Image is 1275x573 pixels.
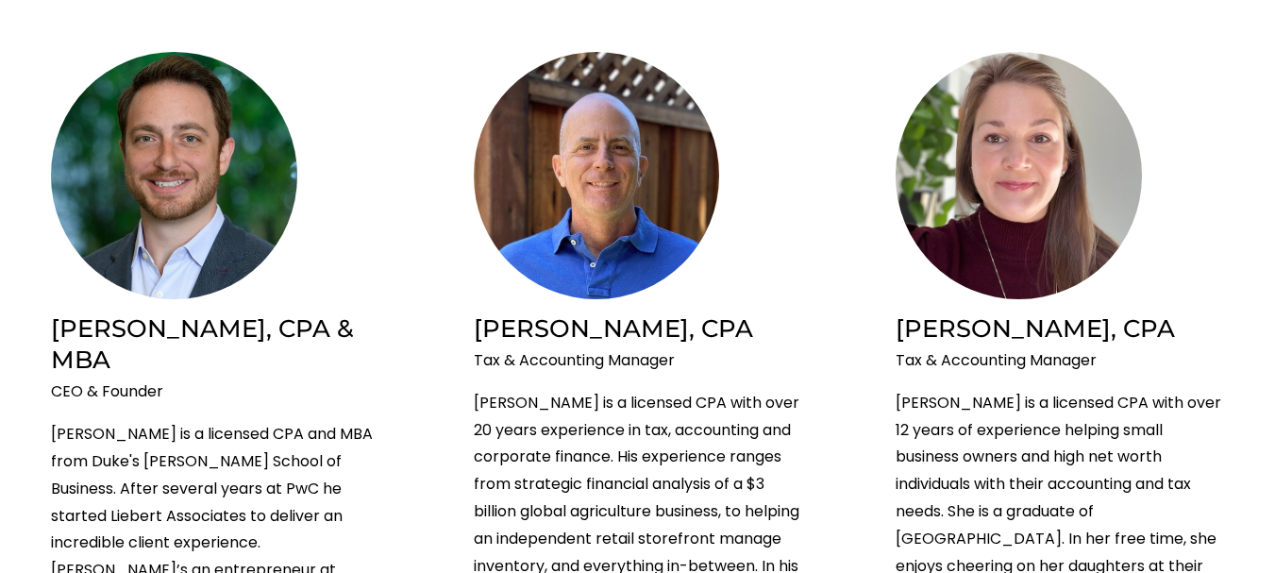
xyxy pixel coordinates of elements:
p: CEO & Founder [51,379,379,406]
h2: [PERSON_NAME], CPA [896,312,1224,344]
p: Tax & Accounting Manager [474,347,802,375]
h2: [PERSON_NAME], CPA & MBA [51,312,379,376]
h2: [PERSON_NAME], CPA [474,312,802,344]
img: Tommy Roberts [474,52,720,299]
img: Jennie Ledesma [896,52,1142,299]
img: Brian Liebert [51,52,297,299]
p: Tax & Accounting Manager [896,347,1224,375]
